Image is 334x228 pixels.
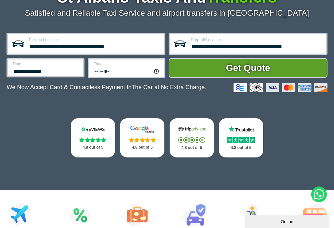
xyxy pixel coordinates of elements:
[245,204,266,226] img: Wheelchair
[178,137,205,143] img: Stars
[79,137,106,142] img: Stars
[7,8,327,18] p: Satisfied and Reliable Taxi Service and airport transfers in [GEOGRAPHIC_DATA]
[127,204,148,226] img: Tours
[29,38,160,42] label: Pick-up Location
[7,84,206,91] p: We Now Accept Card & Contactless Payment In
[169,58,327,78] button: Get Quote
[182,204,205,226] img: Car Rental
[234,83,327,92] img: Credit And Debit Cards
[70,204,90,226] img: Attractions
[120,118,164,157] a: Google Stars 4.8 out of 5
[10,204,30,226] img: Airport Transfers
[78,143,108,152] p: 4.8 out of 5
[129,137,156,142] img: Stars
[177,125,207,133] img: Tripadvisor
[219,118,263,157] a: Trustpilot Stars 4.8 out of 5
[227,137,255,143] img: Stars
[127,143,157,152] p: 4.8 out of 5
[226,125,256,133] img: Trustpilot
[170,118,214,157] a: Tripadvisor Stars 4.8 out of 5
[131,84,206,90] span: The Car at No Extra Charge.
[303,204,327,226] img: Minibus
[71,118,115,157] a: Reviews.io Stars 4.8 out of 5
[94,62,160,66] label: Time
[191,38,322,42] label: Drop-off Location
[226,144,256,152] p: 4.8 out of 5
[245,214,331,228] iframe: chat widget
[177,144,207,152] p: 4.8 out of 5
[78,125,108,133] img: Reviews.io
[127,125,157,133] img: Google
[13,62,79,66] label: Date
